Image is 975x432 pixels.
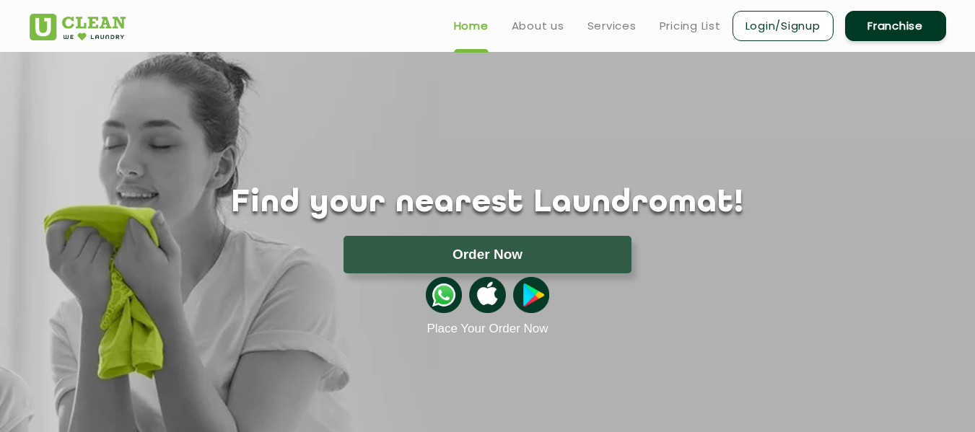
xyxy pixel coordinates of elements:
[30,14,126,40] img: UClean Laundry and Dry Cleaning
[587,17,637,35] a: Services
[19,185,957,221] h1: Find your nearest Laundromat!
[469,277,505,313] img: apple-icon.png
[660,17,721,35] a: Pricing List
[344,236,631,273] button: Order Now
[513,277,549,313] img: playstoreicon.png
[733,11,834,41] a: Login/Signup
[845,11,946,41] a: Franchise
[427,322,548,336] a: Place Your Order Now
[454,17,489,35] a: Home
[512,17,564,35] a: About us
[426,277,462,313] img: whatsappicon.png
